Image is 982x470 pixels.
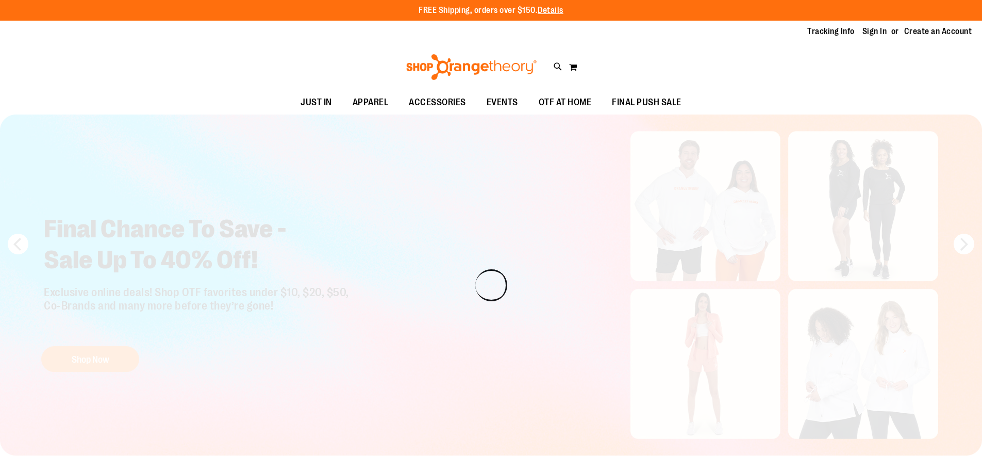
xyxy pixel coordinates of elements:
a: FINAL PUSH SALE [602,91,692,115]
a: Sign In [862,26,887,37]
a: OTF AT HOME [528,91,602,115]
a: ACCESSORIES [398,91,476,115]
span: FINAL PUSH SALE [612,91,681,114]
a: EVENTS [476,91,528,115]
span: ACCESSORIES [409,91,466,114]
p: FREE Shipping, orders over $150. [419,5,563,17]
span: OTF AT HOME [539,91,592,114]
a: JUST IN [290,91,342,115]
span: JUST IN [301,91,332,114]
a: APPAREL [342,91,399,115]
span: APPAREL [353,91,389,114]
span: EVENTS [487,91,518,114]
a: Details [538,6,563,15]
a: Tracking Info [807,26,855,37]
a: Create an Account [904,26,972,37]
img: Shop Orangetheory [405,54,538,80]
